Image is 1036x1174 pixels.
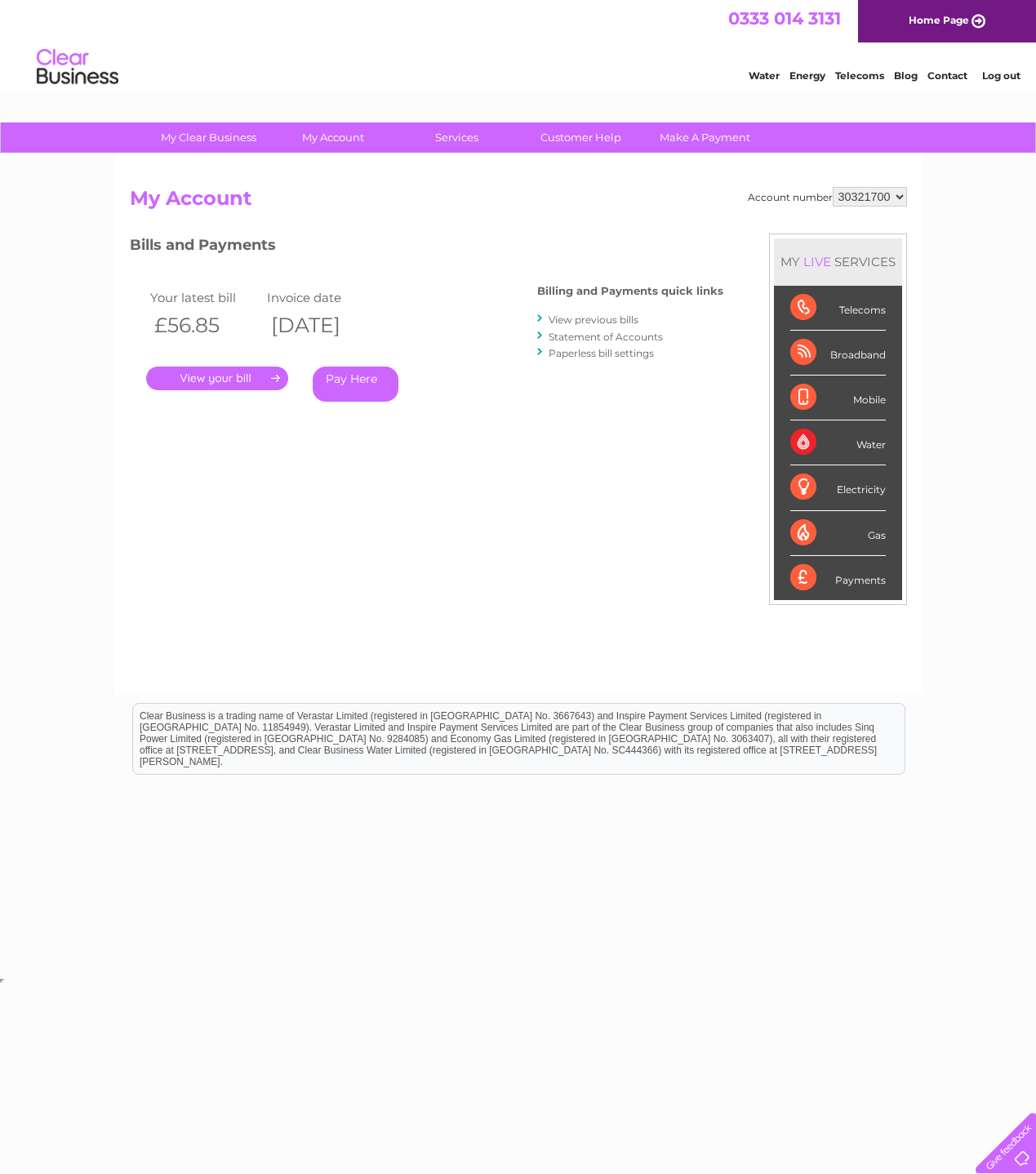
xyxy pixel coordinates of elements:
[389,122,524,153] a: Services
[537,285,723,297] h4: Billing and Payments quick links
[549,314,638,326] a: View previous bills
[790,420,886,465] div: Water
[790,465,886,510] div: Electricity
[265,122,400,153] a: My Account
[514,122,648,153] a: Customer Help
[800,254,834,269] div: LIVE
[789,69,825,82] a: Energy
[728,8,841,29] a: 0333 014 3131
[36,42,119,92] img: logo.png
[146,367,288,390] a: .
[146,287,264,309] td: Your latest bill
[774,238,902,285] div: MY SERVICES
[549,331,663,343] a: Statement of Accounts
[130,187,907,218] h2: My Account
[790,556,886,600] div: Payments
[894,69,918,82] a: Blog
[790,286,886,331] div: Telecoms
[790,511,886,556] div: Gas
[638,122,772,153] a: Make A Payment
[313,367,398,402] a: Pay Here
[790,376,886,420] div: Mobile
[130,233,723,262] h3: Bills and Payments
[141,122,276,153] a: My Clear Business
[749,69,780,82] a: Water
[835,69,884,82] a: Telecoms
[263,287,380,309] td: Invoice date
[133,9,905,79] div: Clear Business is a trading name of Verastar Limited (registered in [GEOGRAPHIC_DATA] No. 3667643...
[982,69,1020,82] a: Log out
[549,347,654,359] a: Paperless bill settings
[927,69,967,82] a: Contact
[146,309,264,342] th: £56.85
[790,331,886,376] div: Broadband
[263,309,380,342] th: [DATE]
[748,187,907,207] div: Account number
